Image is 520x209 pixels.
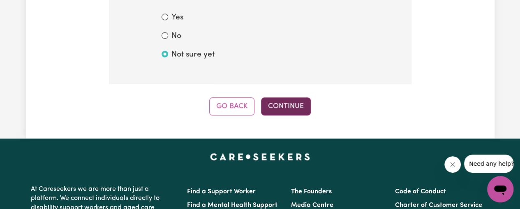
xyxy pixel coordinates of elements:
iframe: Close message [444,156,461,173]
label: No [171,31,181,42]
button: Go Back [209,97,254,115]
a: Media Centre [291,202,333,209]
a: Code of Conduct [395,188,446,195]
a: Find a Support Worker [187,188,256,195]
a: Charter of Customer Service [395,202,482,209]
label: Yes [171,12,183,24]
a: Careseekers home page [210,153,310,160]
iframe: Message from company [464,155,513,173]
span: Need any help? [5,6,50,12]
label: Not sure yet [171,49,215,61]
button: Continue [261,97,311,115]
iframe: Button to launch messaging window [487,176,513,202]
a: The Founders [291,188,332,195]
